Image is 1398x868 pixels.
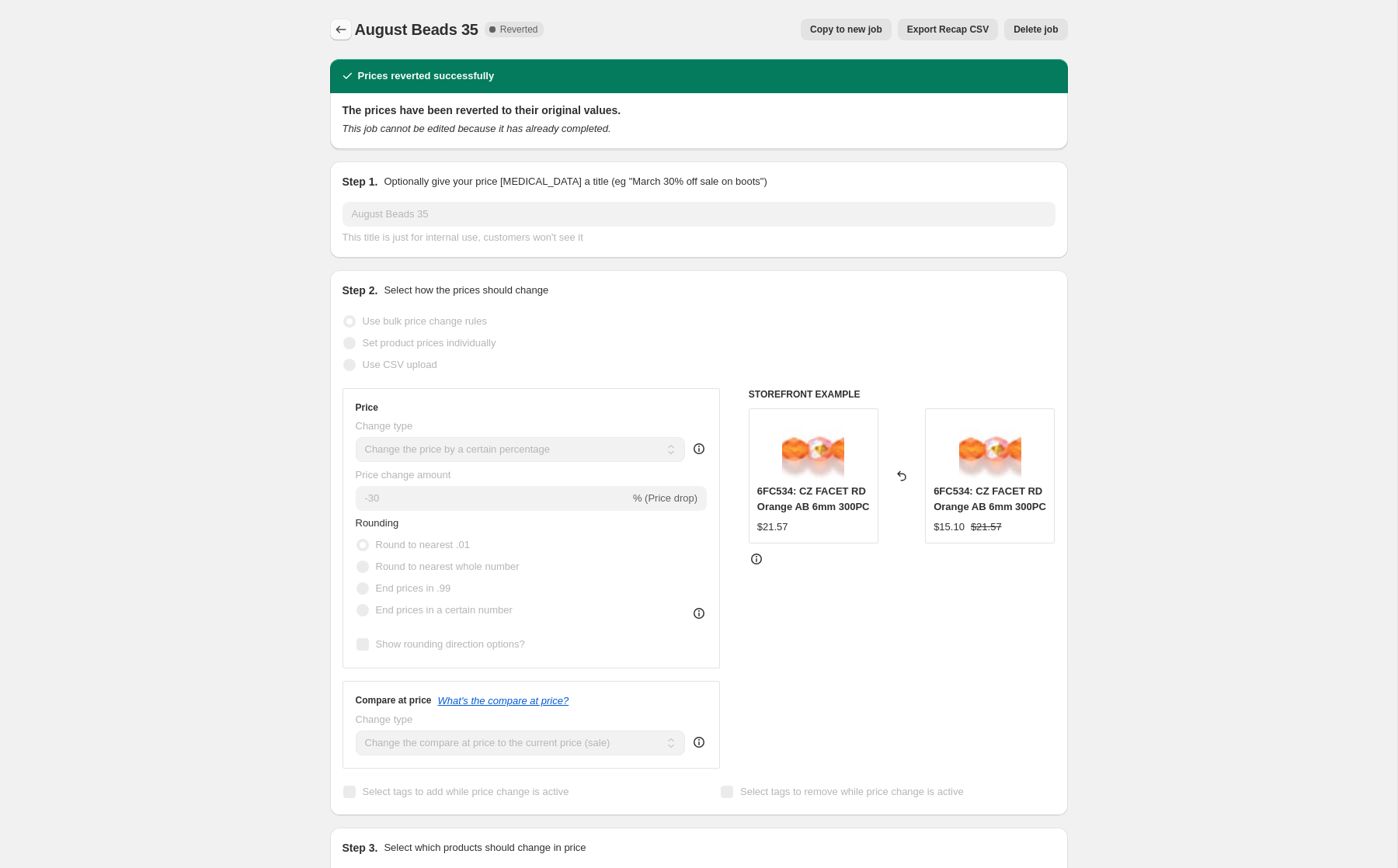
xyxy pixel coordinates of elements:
[356,713,413,725] span: Change type
[438,695,569,707] button: What's the compare at price?
[356,401,378,414] h3: Price
[934,519,965,535] div: $15.10
[500,23,538,36] span: Reverted
[363,337,496,349] span: Set product prices individually
[801,19,892,40] button: Copy to new job
[358,68,495,84] h2: Prices reverted successfully
[356,694,432,707] h3: Compare at price
[343,283,378,298] h2: Step 2.
[376,539,470,550] span: Round to nearest .01
[356,420,413,432] span: Change type
[343,174,378,189] h2: Step 1.
[363,359,437,370] span: Use CSV upload
[343,231,583,243] span: This title is just for internal use, customers won't see it
[376,638,525,650] span: Show rounding direction options?
[363,315,487,327] span: Use bulk price change rules
[633,492,697,504] span: % (Price drop)
[376,582,451,594] span: End prices in .99
[384,283,548,298] p: Select how the prices should change
[691,734,707,750] div: help
[355,21,478,38] span: August Beads 35
[757,519,788,535] div: $21.57
[343,123,611,134] i: This job cannot be edited because it has already completed.
[934,485,1046,512] span: 6FC534: CZ FACET RD Orange AB 6mm 300PC
[898,19,998,40] button: Export Recap CSV
[356,517,399,529] span: Rounding
[356,486,630,511] input: -15
[1004,19,1067,40] button: Delete job
[959,417,1021,479] img: 174523_80x.jpg
[384,840,586,856] p: Select which products should change in price
[343,202,1055,227] input: 30% off holiday sale
[1014,23,1058,36] span: Delete job
[740,786,964,797] span: Select tags to remove while price change is active
[907,23,989,36] span: Export Recap CSV
[343,840,378,856] h2: Step 3.
[971,519,1002,535] strike: $21.57
[757,485,870,512] span: 6FC534: CZ FACET RD Orange AB 6mm 300PC
[343,102,1055,118] h2: The prices have been reverted to their original values.
[782,417,844,479] img: 174523_80x.jpg
[376,561,520,572] span: Round to nearest whole number
[749,388,1055,401] h6: STOREFRONT EXAMPLE
[691,441,707,457] div: help
[810,23,882,36] span: Copy to new job
[330,19,352,40] button: Price change jobs
[356,469,451,481] span: Price change amount
[376,604,513,616] span: End prices in a certain number
[363,786,569,797] span: Select tags to add while price change is active
[384,174,767,189] p: Optionally give your price [MEDICAL_DATA] a title (eg "March 30% off sale on boots")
